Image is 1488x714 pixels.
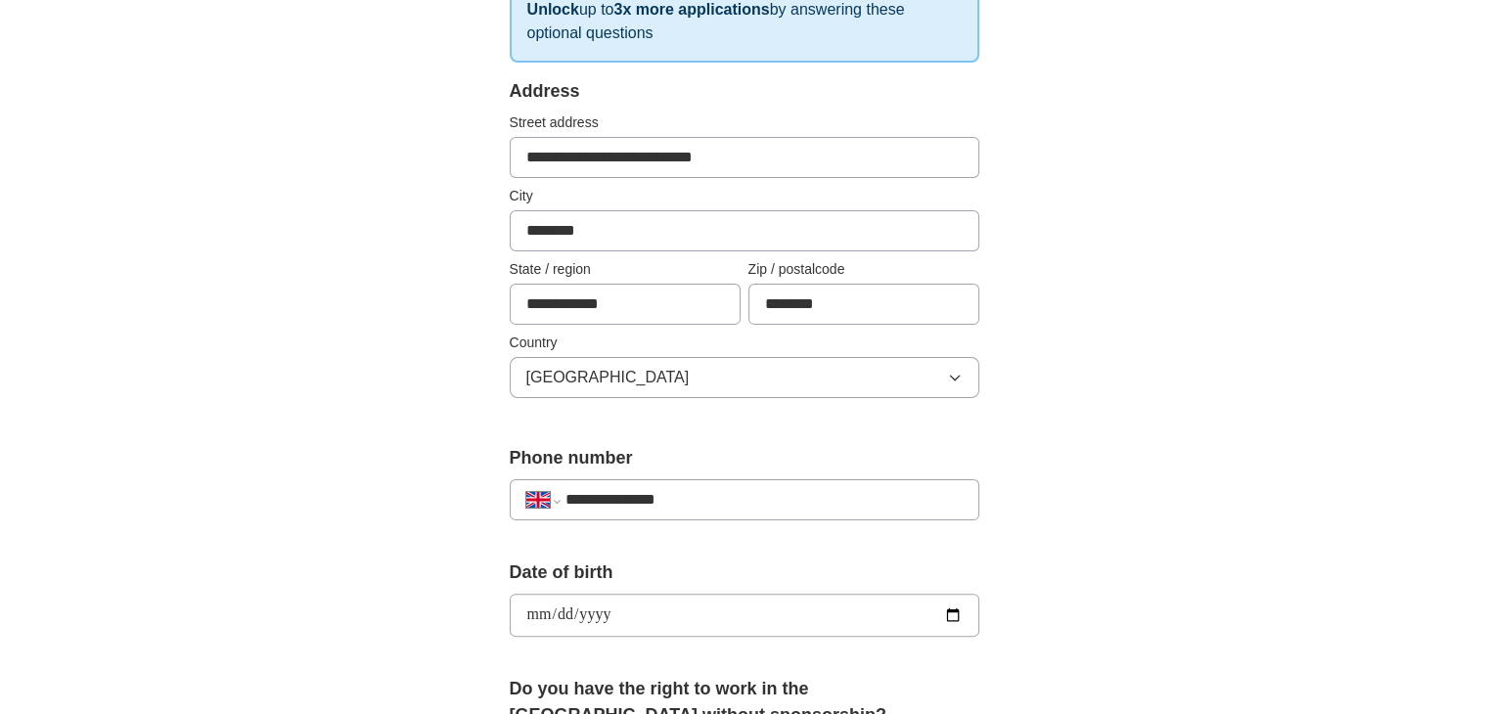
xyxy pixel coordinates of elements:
[510,186,979,206] label: City
[510,78,979,105] div: Address
[510,259,741,280] label: State / region
[613,1,769,18] strong: 3x more applications
[748,259,979,280] label: Zip / postalcode
[527,1,579,18] strong: Unlock
[510,445,979,471] label: Phone number
[510,357,979,398] button: [GEOGRAPHIC_DATA]
[510,112,979,133] label: Street address
[526,366,690,389] span: [GEOGRAPHIC_DATA]
[510,333,979,353] label: Country
[510,559,979,586] label: Date of birth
